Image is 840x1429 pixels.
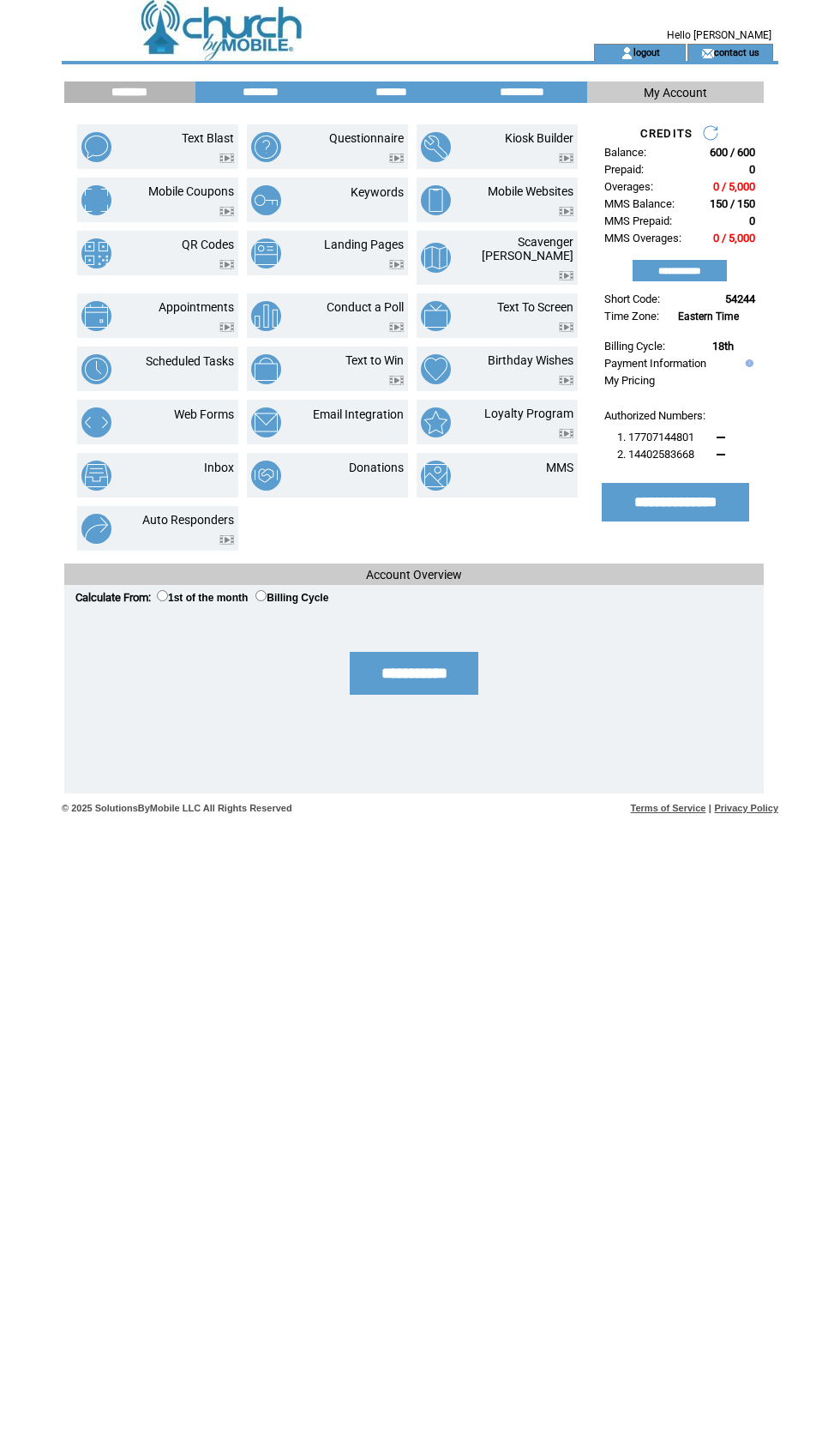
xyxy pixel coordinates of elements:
[251,185,281,215] img: keywords.png
[497,300,573,314] a: Text To Screen
[204,461,234,474] a: Inbox
[146,354,234,368] a: Scheduled Tasks
[81,461,111,491] img: inbox.png
[324,238,404,251] a: Landing Pages
[251,132,281,162] img: questionnaire.png
[219,154,234,163] img: video.png
[255,590,267,601] input: Billing Cycle
[219,260,234,269] img: video.png
[604,146,646,159] span: Balance:
[701,46,714,60] img: contact_us_icon.gif
[678,311,739,323] span: Eastern Time
[604,232,681,244] span: MMS Overages:
[148,184,234,198] a: Mobile Coupons
[251,407,281,437] img: email-integration.png
[313,407,404,421] a: Email Integration
[421,243,451,273] img: scavenger-hunt.png
[366,568,462,582] span: Account Overview
[81,407,111,437] img: web-forms.png
[559,323,573,332] img: video.png
[482,235,573,262] a: Scavenger [PERSON_NAME]
[559,154,573,163] img: video.png
[421,407,451,437] img: loyalty-program.png
[219,323,234,332] img: video.png
[604,409,705,422] span: Authorized Numbers:
[421,132,451,162] img: kiosk-builder.png
[604,340,665,353] span: Billing Cycle:
[251,238,281,268] img: landing-pages.png
[251,354,281,384] img: text-to-win.png
[621,46,633,60] img: account_icon.gif
[604,357,706,370] a: Payment Information
[157,590,168,601] input: 1st of the month
[81,132,111,162] img: text-blast.png
[710,197,755,210] span: 150 / 150
[327,300,404,314] a: Conduct a Poll
[389,260,404,269] img: video.png
[255,592,328,604] label: Billing Cycle
[421,301,451,331] img: text-to-screen.png
[667,29,771,41] span: Hello [PERSON_NAME]
[142,513,234,527] a: Auto Responders
[546,461,573,474] a: MMS
[81,354,111,384] img: scheduled-tasks.png
[713,180,755,193] span: 0 / 5,000
[182,131,234,145] a: Text Blast
[389,376,404,385] img: video.png
[81,301,111,331] img: appointments.png
[559,376,573,385] img: video.png
[157,592,248,604] label: 1st of the month
[505,131,573,145] a: Kiosk Builder
[349,461,404,474] a: Donations
[604,180,653,193] span: Overages:
[640,127,693,140] span: CREDITS
[749,163,755,176] span: 0
[714,46,759,57] a: contact us
[617,448,694,461] span: 2. 14402583668
[81,514,111,544] img: auto-responders.png
[559,271,573,280] img: video.png
[81,238,111,268] img: qr-codes.png
[174,407,234,421] a: Web Forms
[559,207,573,216] img: video.png
[725,292,755,305] span: 54244
[345,353,404,367] a: Text to Win
[631,803,706,813] a: Terms of Service
[604,163,644,176] span: Prepaid:
[749,214,755,227] span: 0
[709,803,711,813] span: |
[329,131,404,145] a: Questionnaire
[421,185,451,215] img: mobile-websites.png
[559,429,573,438] img: video.png
[712,340,734,353] span: 18th
[741,359,753,367] img: help.gif
[484,407,573,420] a: Loyalty Program
[604,197,675,210] span: MMS Balance:
[604,310,659,323] span: Time Zone:
[633,46,660,57] a: logout
[488,184,573,198] a: Mobile Websites
[81,185,111,215] img: mobile-coupons.png
[62,803,292,813] span: © 2025 SolutionsByMobile LLC All Rights Reserved
[713,232,755,244] span: 0 / 5,000
[644,86,707,99] span: My Account
[251,301,281,331] img: conduct-a-poll.png
[710,146,755,159] span: 600 / 600
[604,214,672,227] span: MMS Prepaid:
[421,461,451,491] img: mms.png
[604,374,655,387] a: My Pricing
[389,323,404,332] img: video.png
[488,353,573,367] a: Birthday Wishes
[617,431,694,443] span: 1. 17707144801
[182,238,234,251] a: QR Codes
[75,591,151,604] span: Calculate From:
[219,207,234,216] img: video.png
[421,354,451,384] img: birthday-wishes.png
[351,185,404,199] a: Keywords
[251,461,281,491] img: donations.png
[714,803,778,813] a: Privacy Policy
[389,154,404,163] img: video.png
[604,292,660,305] span: Short Code:
[219,535,234,545] img: video.png
[159,300,234,314] a: Appointments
